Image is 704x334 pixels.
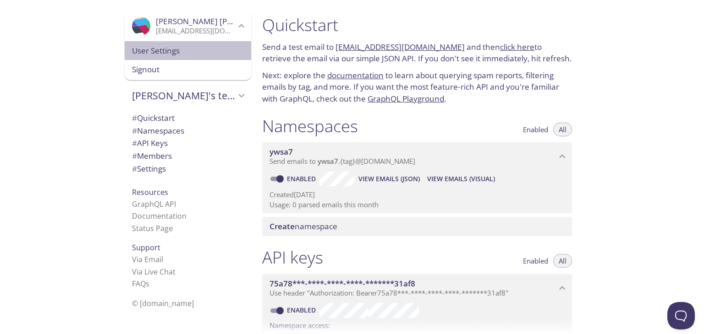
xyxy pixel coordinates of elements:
[132,89,236,102] span: [PERSON_NAME]'s team
[318,156,338,166] span: ywsa7
[132,254,163,264] a: Via Email
[132,187,168,197] span: Resources
[262,217,572,236] div: Create namespace
[132,242,160,253] span: Support
[132,151,137,161] span: #
[132,125,184,136] span: Namespaces
[269,221,295,232] span: Create
[125,84,251,108] div: Manishkumar's team
[132,163,166,174] span: Settings
[146,279,149,289] span: s
[125,112,251,124] div: Quickstart
[500,42,534,52] a: click here
[132,64,244,75] span: Signout
[262,15,572,35] h1: Quickstart
[132,223,173,233] a: Status Page
[262,41,572,65] p: Send a test email to and then to retrieve the email via our simple JSON API. If you don't see it ...
[423,172,499,186] button: View Emails (Visual)
[517,123,554,136] button: Enabled
[132,125,137,136] span: #
[132,138,137,148] span: #
[517,254,554,268] button: Enabled
[125,124,251,137] div: Namespaces
[667,302,695,329] iframe: Help Scout Beacon - Open
[269,146,293,157] span: ywsa7
[269,200,565,210] p: Usage: 0 parsed emails this month
[355,172,423,186] button: View Emails (JSON)
[553,254,572,268] button: All
[125,150,251,162] div: Members
[262,142,572,171] div: ywsa7 namespace
[269,221,337,232] span: namespace
[132,113,175,123] span: Quickstart
[335,42,465,52] a: [EMAIL_ADDRESS][DOMAIN_NAME]
[156,16,281,27] span: [PERSON_NAME] [PERSON_NAME]
[132,199,176,209] a: GraphQL API
[125,41,251,60] div: User Settings
[262,70,572,105] p: Next: explore the to learn about querying spam reports, filtering emails by tag, and more. If you...
[269,156,415,166] span: Send emails to . {tag} @[DOMAIN_NAME]
[125,162,251,175] div: Team Settings
[132,113,137,123] span: #
[269,318,330,331] label: Namespace access:
[132,211,187,221] a: Documentation
[262,247,323,268] h1: API keys
[132,298,194,308] span: © [DOMAIN_NAME]
[132,279,149,289] a: FAQ
[125,60,251,80] div: Signout
[156,27,236,36] p: [EMAIL_ADDRESS][DOMAIN_NAME]
[327,70,384,81] a: documentation
[132,45,244,57] span: User Settings
[368,93,444,104] a: GraphQL Playground
[132,163,137,174] span: #
[269,190,565,199] p: Created [DATE]
[132,138,168,148] span: API Keys
[553,123,572,136] button: All
[125,11,251,41] div: Manishkumar Saroj
[125,137,251,150] div: API Keys
[286,174,319,183] a: Enabled
[132,267,176,277] a: Via Live Chat
[427,173,495,184] span: View Emails (Visual)
[358,173,420,184] span: View Emails (JSON)
[286,306,319,314] a: Enabled
[262,116,358,136] h1: Namespaces
[132,151,172,161] span: Members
